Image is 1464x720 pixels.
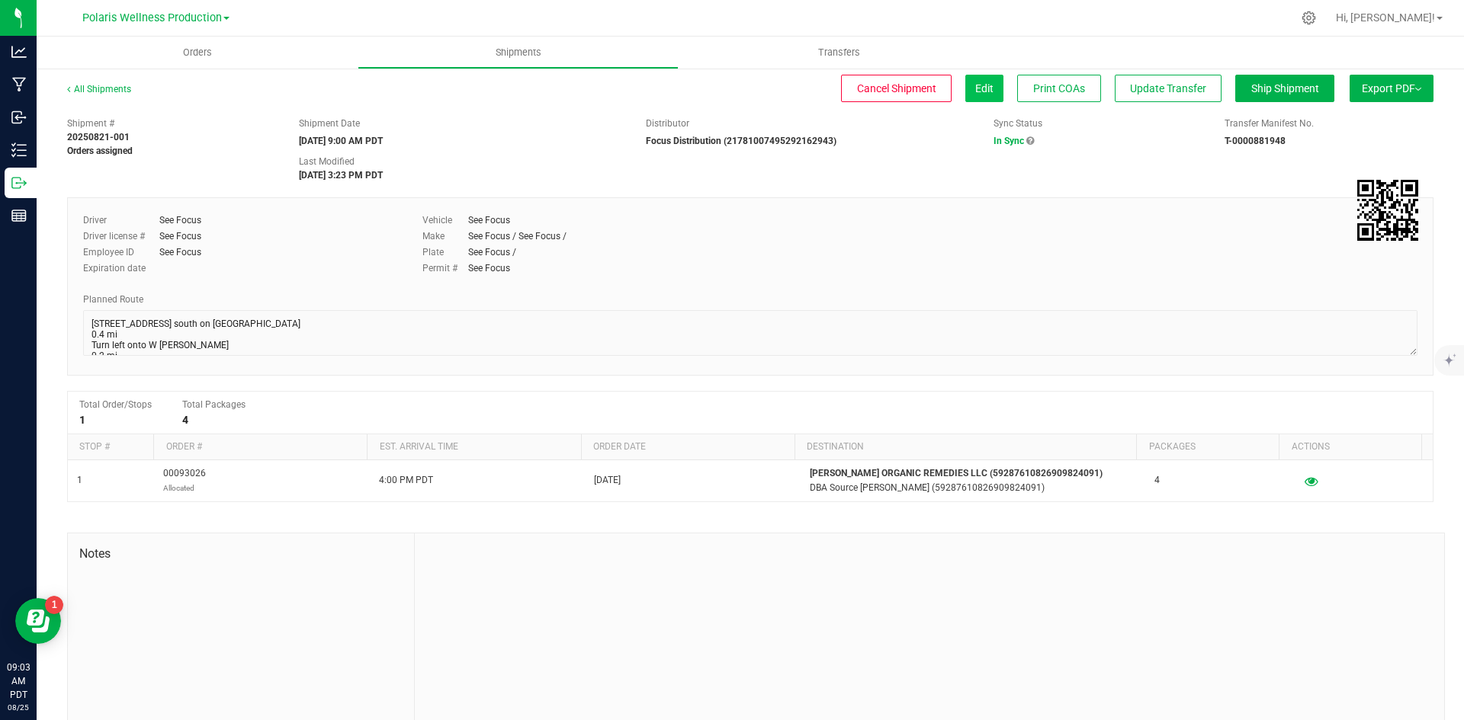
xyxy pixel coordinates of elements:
[841,75,952,102] button: Cancel Shipment
[11,44,27,59] inline-svg: Analytics
[68,434,153,460] th: Stop #
[11,77,27,92] inline-svg: Manufacturing
[468,213,510,227] div: See Focus
[153,434,367,460] th: Order #
[422,245,468,259] label: Plate
[37,37,358,69] a: Orders
[7,702,30,713] p: 08/25
[810,481,1136,495] p: DBA Source [PERSON_NAME] (59287610826909824091)
[299,136,383,146] strong: [DATE] 9:00 AM PDT
[1336,11,1435,24] span: Hi, [PERSON_NAME]!
[79,399,152,410] span: Total Order/Stops
[1115,75,1222,102] button: Update Transfer
[79,414,85,426] strong: 1
[1136,434,1279,460] th: Packages
[11,142,27,158] inline-svg: Inventory
[83,294,143,305] span: Planned Route
[1017,75,1101,102] button: Print COAs
[857,82,936,94] span: Cancel Shipment
[1130,82,1206,94] span: Update Transfer
[299,170,383,181] strong: [DATE] 3:23 PM PDT
[11,175,27,190] inline-svg: Outbound
[15,598,61,644] iframe: Resource center
[422,229,468,243] label: Make
[11,208,27,223] inline-svg: Reports
[182,399,246,410] span: Total Packages
[358,37,679,69] a: Shipments
[646,136,836,146] strong: Focus Distribution (21781007495292162943)
[83,229,159,243] label: Driver license #
[83,213,159,227] label: Driver
[7,661,30,702] p: 09:03 AM PDT
[795,434,1136,460] th: Destination
[468,261,510,275] div: See Focus
[159,245,201,259] div: See Focus
[810,466,1136,481] p: [PERSON_NAME] ORGANIC REMEDIES LLC (59287610826909824091)
[1357,180,1418,241] qrcode: 20250821-001
[182,414,188,426] strong: 4
[1350,75,1433,102] button: Export PDF
[367,434,580,460] th: Est. arrival time
[82,11,222,24] span: Polaris Wellness Production
[1154,473,1160,488] span: 4
[1279,434,1421,460] th: Actions
[994,117,1042,130] label: Sync Status
[1251,82,1319,94] span: Ship Shipment
[163,481,206,495] p: Allocated
[11,110,27,125] inline-svg: Inbound
[1299,11,1318,25] div: Manage settings
[1225,117,1314,130] label: Transfer Manifest No.
[379,473,433,488] span: 4:00 PM PDT
[83,245,159,259] label: Employee ID
[975,82,994,94] span: Edit
[679,37,1000,69] a: Transfers
[79,545,403,563] span: Notes
[67,132,130,142] strong: 20250821-001
[1357,180,1418,241] img: Scan me!
[67,84,131,94] a: All Shipments
[468,245,516,259] div: See Focus /
[994,136,1024,146] span: In Sync
[299,117,360,130] label: Shipment Date
[1235,75,1334,102] button: Ship Shipment
[45,596,63,614] iframe: Resource center unread badge
[581,434,795,460] th: Order date
[646,117,689,130] label: Distributor
[475,46,562,59] span: Shipments
[594,473,621,488] span: [DATE]
[163,466,206,495] span: 00093026
[77,473,82,488] span: 1
[162,46,233,59] span: Orders
[422,213,468,227] label: Vehicle
[965,75,1003,102] button: Edit
[1225,136,1286,146] strong: T-0000881948
[67,146,133,156] strong: Orders assigned
[798,46,881,59] span: Transfers
[299,155,355,168] label: Last Modified
[83,261,159,275] label: Expiration date
[67,117,276,130] span: Shipment #
[1033,82,1085,94] span: Print COAs
[468,229,567,243] div: See Focus / See Focus /
[422,261,468,275] label: Permit #
[159,213,201,227] div: See Focus
[159,229,201,243] div: See Focus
